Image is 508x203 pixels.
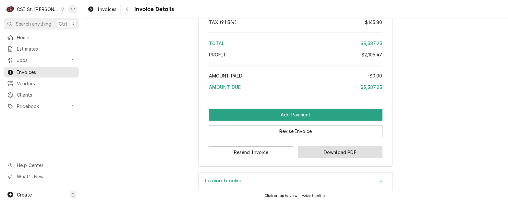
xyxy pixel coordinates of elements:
span: What's New [17,173,75,180]
button: Navigate back [122,4,132,14]
a: Estimates [4,43,79,54]
button: Resend Invoice [209,146,294,158]
span: C [71,191,75,198]
a: Go to Help Center [4,160,79,171]
div: Accordion Header [199,173,393,191]
span: Tax ( 9.113% ) [209,19,237,25]
div: CSI St. Louis's Avatar [6,5,15,14]
div: Button Group [209,109,382,158]
button: Add Payment [209,109,382,121]
div: $2,105.47 [361,51,382,58]
span: Profit [209,52,227,57]
div: Button Group Row [209,142,382,158]
span: Amount Due [209,84,241,90]
div: Button Group Row [209,137,382,142]
div: Amount Due [209,84,382,90]
span: Click or tap to view invoice timeline. [264,194,327,198]
a: Clients [4,90,79,100]
div: Button Group Row [209,121,382,137]
a: Invoices [4,67,79,78]
div: KP [68,5,77,14]
span: Vendors [17,80,76,87]
div: Invoice Timeline [198,172,393,191]
span: Clients [17,91,76,98]
span: Create [17,192,32,197]
button: Download PDF [298,146,382,158]
span: Help Center [17,162,75,169]
button: Revise Invoice [209,125,382,137]
div: Amount Paid [209,72,382,79]
a: Go to What's New [4,171,79,182]
span: Total [209,41,225,46]
span: Estimates [17,45,76,52]
span: Search anything [16,20,51,27]
div: Total [209,40,382,47]
span: Ctrl [59,20,67,27]
a: Vendors [4,78,79,89]
span: Jobs [17,57,66,64]
span: Invoices [17,69,76,76]
span: Amount Paid [209,73,243,78]
div: CSI St. [PERSON_NAME] [17,6,59,13]
div: $145.80 [365,19,382,26]
span: Invoice Details [132,5,174,14]
a: Invoices [85,4,119,15]
a: Go to Pricebook [4,101,79,112]
div: Tax [209,19,382,26]
div: $3,387.23 [360,40,382,47]
div: Kym Parson's Avatar [68,5,77,14]
div: Button Group Row [209,109,382,121]
span: Home [17,34,76,41]
button: Accordion Details Expand Trigger [199,173,393,191]
span: Pricebook [17,103,66,110]
a: Home [4,32,79,43]
div: $3,387.23 [360,84,382,90]
button: Search anythingCtrlK [4,18,79,30]
h3: Invoice Timeline [205,178,243,184]
div: -$0.00 [368,72,382,79]
div: Profit [209,51,382,58]
span: Invoices [97,6,116,13]
span: K [72,20,75,27]
a: Go to Jobs [4,55,79,66]
div: C [6,5,15,14]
